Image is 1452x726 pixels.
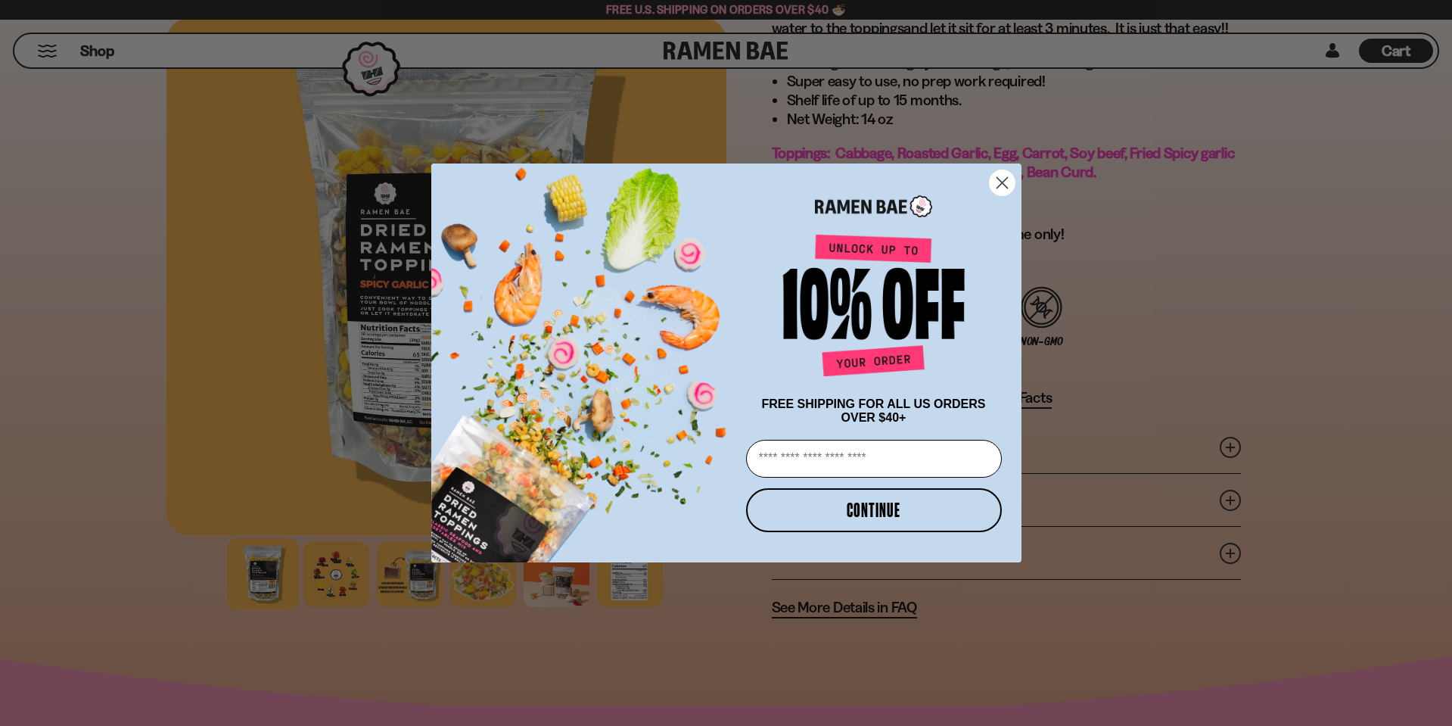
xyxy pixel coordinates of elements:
[431,151,740,562] img: ce7035ce-2e49-461c-ae4b-8ade7372f32c.png
[989,170,1015,196] button: Close dialog
[815,194,932,219] img: Ramen Bae Logo
[746,488,1002,532] button: CONTINUE
[779,234,969,382] img: Unlock up to 10% off
[761,397,985,424] span: FREE SHIPPING FOR ALL US ORDERS OVER $40+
